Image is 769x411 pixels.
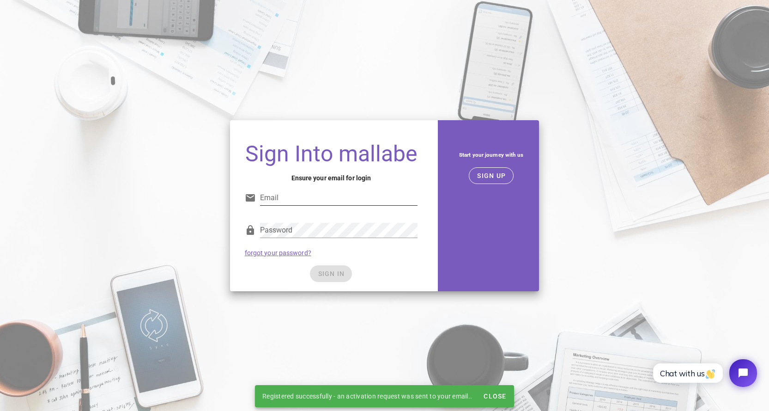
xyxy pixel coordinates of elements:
[245,142,418,166] h1: Sign Into mallabe
[643,351,765,395] iframe: Tidio Chat
[245,173,418,183] h4: Ensure your email for login
[255,385,479,407] div: Registered successfully - an activation request was sent to your email..
[451,150,532,160] h5: Start your journey with us
[245,249,311,257] a: forgot your password?
[479,388,510,405] button: Close
[469,167,514,184] button: SIGN UP
[483,393,506,400] span: Close
[477,172,506,179] span: SIGN UP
